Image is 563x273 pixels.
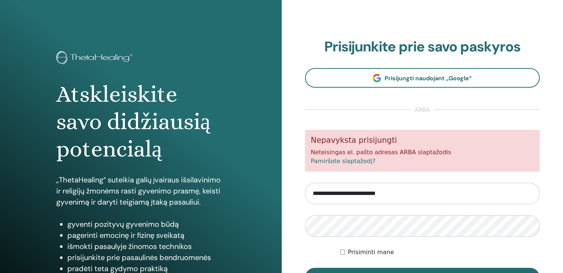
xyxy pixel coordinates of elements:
font: Neteisingas el. pašto adresas ARBA slaptažodis [311,149,451,156]
font: prisijunkite prie pasaulinės bendruomenės [67,253,211,262]
font: arba [415,106,430,114]
font: pagerinti emocinę ir fizinę sveikatą [67,230,184,240]
a: Pamiršote slaptažodį? [311,158,376,165]
font: gyventi pozityvų gyvenimo būdą [67,219,179,229]
font: Prisijungti naudojant „Google“ [385,74,472,82]
div: Išlaikyti mano tapatybę neribotą laiką arba kol atsijungsiu rankiniu būdu [340,248,540,257]
a: Prisijungti naudojant „Google“ [305,68,540,88]
font: „ThetaHealing“ suteikia galių įvairaus išsilavinimo ir religijų žmonėms rasti gyvenimo prasmę, ke... [56,175,221,207]
font: Prisiminti mane [348,249,394,256]
font: Atskleiskite savo didžiausią potencialą [56,81,211,162]
font: Nepavyksta prisijungti [311,136,397,145]
font: Prisijunkite prie savo paskyros [324,37,520,56]
font: išmokti pasaulyje žinomos technikos [67,242,192,251]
